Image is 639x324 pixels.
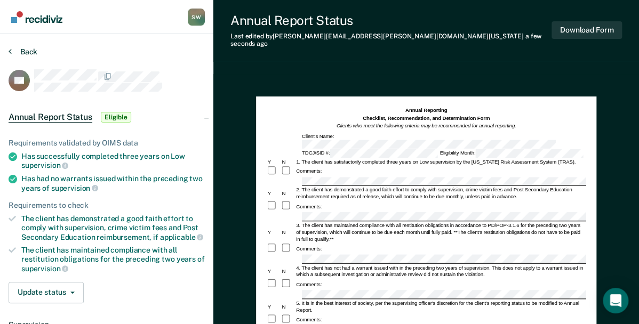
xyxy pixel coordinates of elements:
img: Recidiviz [11,11,62,23]
div: Has had no warrants issued within the preceding two years of [21,174,205,192]
div: Requirements to check [9,201,205,210]
span: supervision [21,161,68,169]
button: Profile dropdown button [188,9,205,26]
em: Clients who meet the following criteria may be recommended for annual reporting. [337,123,516,128]
button: Download Form [552,21,622,39]
div: S W [188,9,205,26]
div: Comments: [295,280,323,287]
button: Back [9,47,37,56]
div: 5. It is in the best interest of society, per the supervising officer's discretion for the client... [295,299,586,313]
div: Y [266,268,281,274]
div: Annual Report Status [230,13,552,28]
span: applicable [160,233,203,241]
div: Eligibility Month: [438,149,584,157]
div: Y [266,190,281,197]
div: N [281,158,295,165]
div: 3. The client has maintained compliance with all restitution obligations in accordance to PD/POP-... [295,222,586,242]
div: Comments: [295,203,323,209]
div: Client's Name: [301,133,586,148]
div: The client has maintained compliance with all restitution obligations for the preceding two years of [21,246,205,273]
div: Y [266,158,281,165]
div: N [281,303,295,310]
div: Open Intercom Messenger [603,288,628,313]
span: Annual Report Status [9,112,92,123]
div: 2. The client has demonstrated a good faith effort to comply with supervision, crime victim fees ... [295,187,586,200]
span: Eligible [101,112,131,123]
div: Comments: [295,167,323,174]
div: Last edited by [PERSON_NAME][EMAIL_ADDRESS][PERSON_NAME][DOMAIN_NAME][US_STATE] [230,33,552,48]
div: Comments: [295,316,323,323]
div: Y [266,303,281,310]
span: supervision [21,264,68,273]
div: N [281,268,295,274]
div: The client has demonstrated a good faith effort to comply with supervision, crime victim fees and... [21,214,205,241]
button: Update status [9,282,84,303]
span: supervision [51,184,98,192]
div: N [281,190,295,197]
div: N [281,229,295,236]
div: 4. The client has not had a warrant issued with in the preceding two years of supervision. This d... [295,264,586,278]
strong: Checklist, Recommendation, and Determination Form [363,115,490,120]
strong: Annual Reporting [405,107,447,113]
div: Requirements validated by OIMS data [9,139,205,148]
span: a few seconds ago [230,33,541,47]
div: Y [266,229,281,236]
div: TDCJ/SID #: [301,149,438,157]
div: Has successfully completed three years on Low [21,152,205,170]
div: Comments: [295,245,323,252]
div: 1. The client has satisfactorily completed three years on Low supervision by the [US_STATE] Risk ... [295,158,586,165]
